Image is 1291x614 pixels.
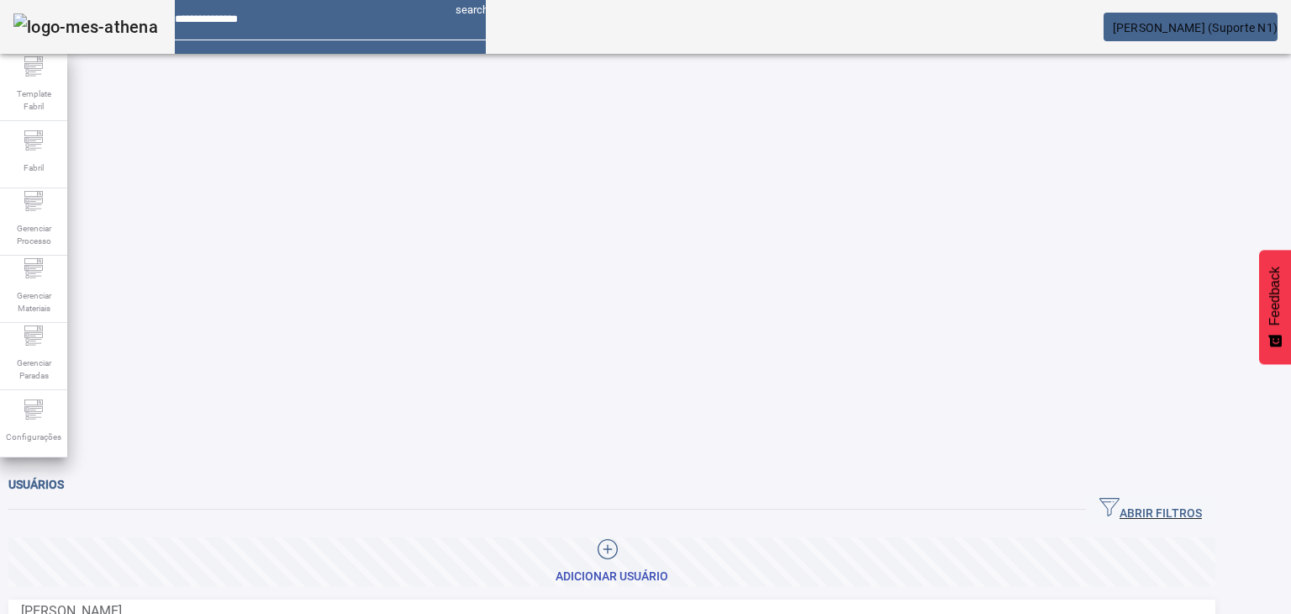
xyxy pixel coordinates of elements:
[18,156,49,179] span: Fabril
[1259,250,1291,364] button: Feedback - Mostrar pesquisa
[1086,495,1215,525] button: ABRIR FILTROS
[8,537,1215,586] button: Adicionar Usuário
[556,569,668,585] div: Adicionar Usuário
[13,13,158,40] img: logo-mes-athena
[1,426,66,448] span: Configurações
[8,478,64,491] span: Usuários
[8,284,59,320] span: Gerenciar Materiais
[1267,267,1283,326] span: Feedback
[1099,497,1202,522] span: ABRIR FILTROS
[8,82,59,118] span: Template Fabril
[8,352,59,387] span: Gerenciar Paradas
[1113,21,1278,34] span: [PERSON_NAME] (Suporte N1)
[8,217,59,252] span: Gerenciar Processo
